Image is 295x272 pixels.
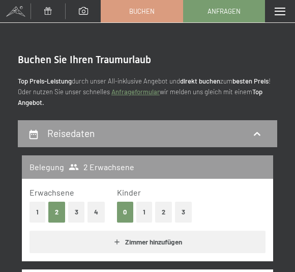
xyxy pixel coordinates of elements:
button: Zimmer hinzufügen [29,231,265,253]
button: 4 [87,202,105,223]
button: 2 [48,202,65,223]
strong: Top Preis-Leistung [18,77,72,85]
strong: direkt buchen [180,77,220,85]
span: Erwachsene [29,187,74,197]
button: 2 [155,202,172,223]
strong: besten Preis [232,77,269,85]
a: Buchen [101,1,182,22]
button: 0 [117,202,134,223]
button: 3 [68,202,85,223]
a: Anfrageformular [111,88,160,96]
span: Kinder [117,187,141,197]
span: Anfragen [208,7,241,16]
span: 2 Erwachsene [69,161,134,173]
span: Buchen Sie Ihren Traumurlaub [18,53,151,66]
span: Buchen [129,7,155,16]
p: durch unser All-inklusive Angebot und zum ! Oder nutzen Sie unser schnelles wir melden uns gleich... [18,76,277,107]
button: 1 [29,202,45,223]
a: Anfragen [184,1,264,22]
h2: Reisedaten [47,127,95,139]
h3: Belegung [29,161,64,173]
button: 1 [136,202,152,223]
strong: Top Angebot. [18,88,262,106]
button: 3 [175,202,192,223]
